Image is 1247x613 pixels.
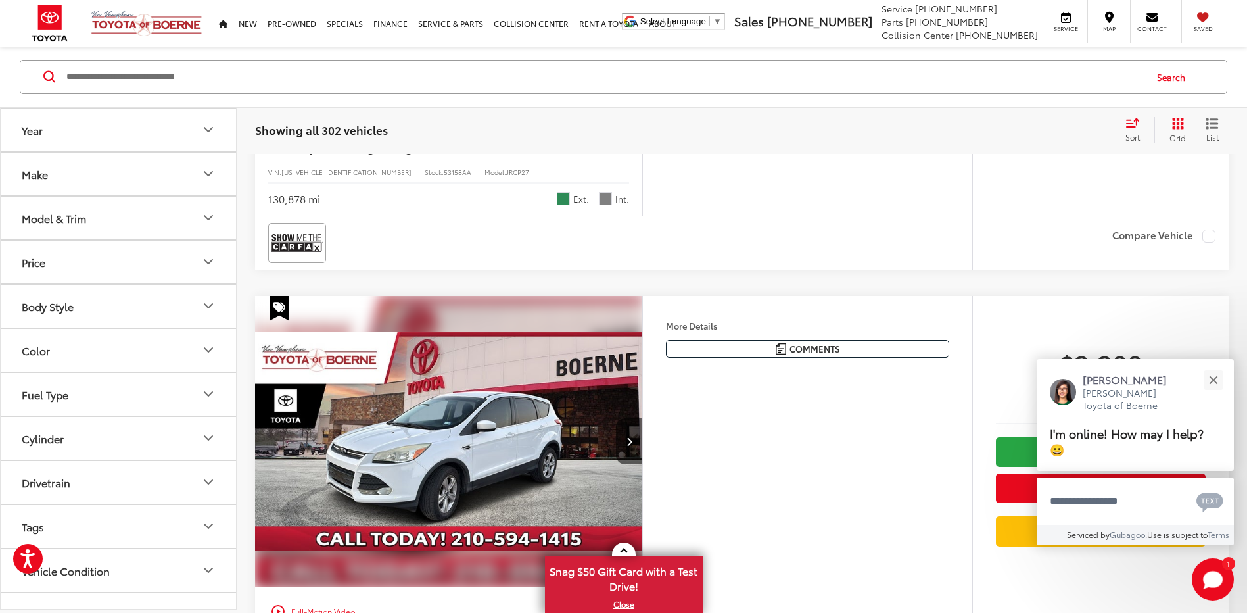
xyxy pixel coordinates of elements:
[1196,491,1223,512] svg: Text
[1,417,237,460] button: CylinderCylinder
[268,191,320,207] div: 130,878 mi
[996,387,1206,400] span: [DATE] Price:
[1,329,237,372] button: ColorColor
[22,300,74,312] div: Body Style
[1,153,237,195] button: MakeMake
[1037,359,1234,545] div: Close[PERSON_NAME][PERSON_NAME] Toyota of BoerneI'm online! How may I help? 😀Type your messageCha...
[996,347,1206,380] span: $2,200
[996,437,1206,467] a: Check Availability
[200,210,216,226] div: Model & Trim
[22,212,86,224] div: Model & Trim
[200,255,216,270] div: Price
[666,340,949,358] button: Comments
[22,256,45,268] div: Price
[1154,117,1196,143] button: Grid View
[767,12,872,30] span: [PHONE_NUMBER]
[1,461,237,504] button: DrivetrainDrivetrain
[1094,24,1123,33] span: Map
[22,564,110,577] div: Vehicle Condition
[1227,560,1230,566] span: 1
[1051,24,1081,33] span: Service
[996,474,1206,503] button: Get Price Now
[789,343,840,355] span: Comments
[200,475,216,491] div: Drivetrain
[1,505,237,548] button: TagsTags
[546,557,701,597] span: Snag $50 Gift Card with a Test Drive!
[1192,486,1227,516] button: Chat with SMS
[200,387,216,403] div: Fuel Type
[65,61,1144,93] input: Search by Make, Model, or Keyword
[484,167,506,177] span: Model:
[1208,529,1229,540] a: Terms
[1,241,237,283] button: PricePrice
[915,2,997,15] span: [PHONE_NUMBER]
[573,193,589,205] span: Ext.
[1110,529,1147,540] a: Gubagoo.
[1196,117,1229,143] button: List View
[882,28,953,41] span: Collision Center
[254,296,644,588] img: 2015 Ford Escape SE
[1144,61,1204,93] button: Search
[640,16,706,26] span: Select Language
[882,15,903,28] span: Parts
[22,388,68,401] div: Fuel Type
[882,2,912,15] span: Service
[281,167,412,177] span: [US_VEHICLE_IDENTIFICATION_NUMBER]
[666,321,949,330] h4: More Details
[200,519,216,535] div: Tags
[200,122,216,138] div: Year
[506,167,529,177] span: JRCP27
[271,226,323,260] img: View CARFAX report
[1169,132,1186,143] span: Grid
[1,549,237,592] button: Vehicle ConditionVehicle Condition
[557,192,570,205] span: Satin Jade Pearlcoat
[1,109,237,151] button: YearYear
[254,296,644,587] a: 2015 Ford Escape SE2015 Ford Escape SE2015 Ford Escape SE2015 Ford Escape SE
[22,344,50,356] div: Color
[1,197,237,239] button: Model & TrimModel & Trim
[22,520,44,533] div: Tags
[268,167,281,177] span: VIN:
[444,167,471,177] span: 53158AA
[200,166,216,182] div: Make
[996,516,1206,546] a: Value Your Trade
[1147,529,1208,540] span: Use is subject to
[1112,230,1215,243] label: Compare Vehicle
[713,16,722,26] span: ▼
[200,299,216,314] div: Body Style
[906,15,988,28] span: [PHONE_NUMBER]
[91,10,202,37] img: Vic Vaughan Toyota of Boerne
[200,563,216,579] div: Vehicle Condition
[1125,132,1140,143] span: Sort
[956,28,1038,41] span: [PHONE_NUMBER]
[1206,132,1219,143] span: List
[1083,387,1180,412] p: [PERSON_NAME] Toyota of Boerne
[1083,372,1180,387] p: [PERSON_NAME]
[22,124,43,136] div: Year
[255,122,388,137] span: Showing all 302 vehicles
[734,12,764,30] span: Sales
[1192,558,1234,601] button: Toggle Chat Window
[615,193,629,205] span: Int.
[22,476,70,489] div: Drivetrain
[1037,478,1234,525] textarea: Type your message
[1119,117,1154,143] button: Select sort value
[1192,558,1234,601] svg: Start Chat
[270,296,289,321] span: Special
[1,285,237,328] button: Body StyleBody Style
[1050,424,1204,458] span: I'm online! How may I help? 😀
[254,296,644,587] div: 2015 Ford Escape SE 0
[1188,24,1217,33] span: Saved
[616,418,642,464] button: Next image
[1137,24,1167,33] span: Contact
[599,192,612,205] span: Dark Slate Gray
[709,16,710,26] span: ​
[1199,366,1227,394] button: Close
[776,343,786,355] img: Comments
[22,432,64,445] div: Cylinder
[425,167,444,177] span: Stock:
[22,168,48,180] div: Make
[200,343,216,358] div: Color
[1067,529,1110,540] span: Serviced by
